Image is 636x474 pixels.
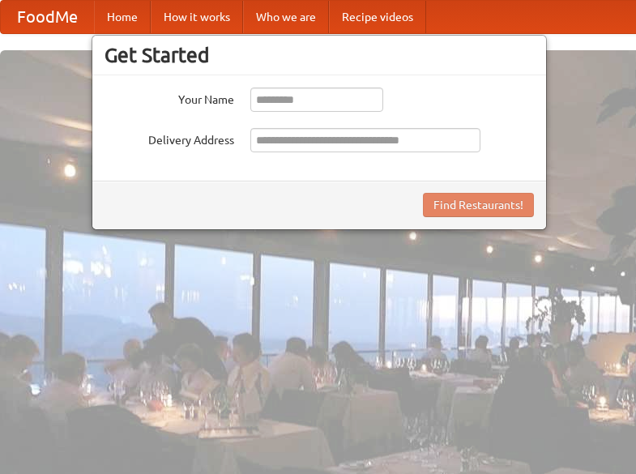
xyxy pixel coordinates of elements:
[329,1,426,33] a: Recipe videos
[105,128,234,148] label: Delivery Address
[105,88,234,108] label: Your Name
[243,1,329,33] a: Who we are
[1,1,94,33] a: FoodMe
[151,1,243,33] a: How it works
[94,1,151,33] a: Home
[423,193,534,217] button: Find Restaurants!
[105,43,534,67] h3: Get Started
